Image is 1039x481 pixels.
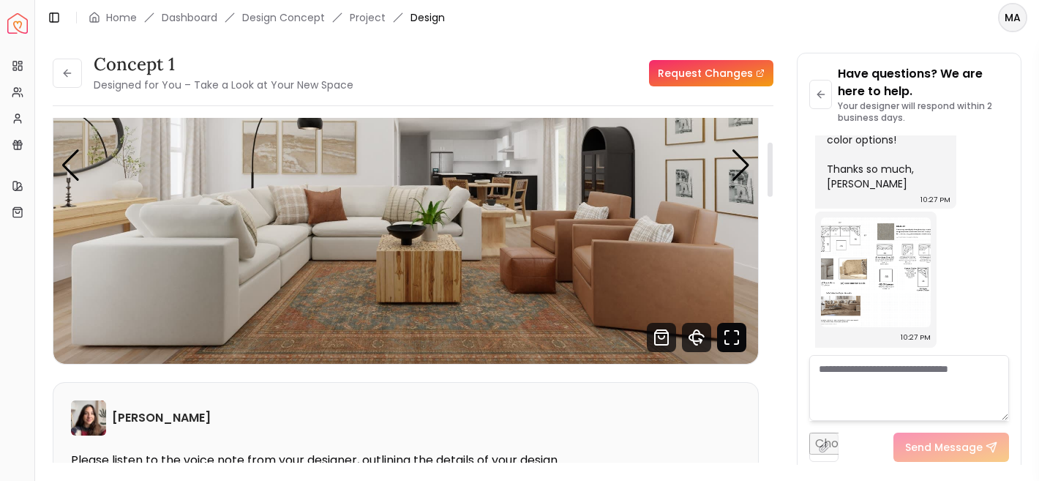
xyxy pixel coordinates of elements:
[7,13,28,34] img: Spacejoy Logo
[71,400,106,436] img: Maria Castillero
[998,3,1027,32] button: MA
[647,323,676,352] svg: Shop Products from this design
[94,78,353,92] small: Designed for You – Take a Look at Your New Space
[717,323,746,352] svg: Fullscreen
[162,10,217,25] a: Dashboard
[112,409,211,427] h6: [PERSON_NAME]
[7,13,28,34] a: Spacejoy
[94,53,353,76] h3: Concept 1
[106,10,137,25] a: Home
[71,453,740,468] p: Please listen to the voice note from your designer, outlining the details of your design.
[350,10,386,25] a: Project
[838,100,1009,124] p: Your designer will respond within 2 business days.
[410,10,445,25] span: Design
[920,193,950,207] div: 10:27 PM
[242,10,325,25] li: Design Concept
[731,149,751,182] div: Next slide
[901,330,931,345] div: 10:27 PM
[999,4,1026,31] span: MA
[89,10,445,25] nav: breadcrumb
[61,149,80,182] div: Previous slide
[821,217,931,327] img: Chat Image
[838,65,1009,100] p: Have questions? We are here to help.
[682,323,711,352] svg: 360 View
[649,60,773,86] a: Request Changes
